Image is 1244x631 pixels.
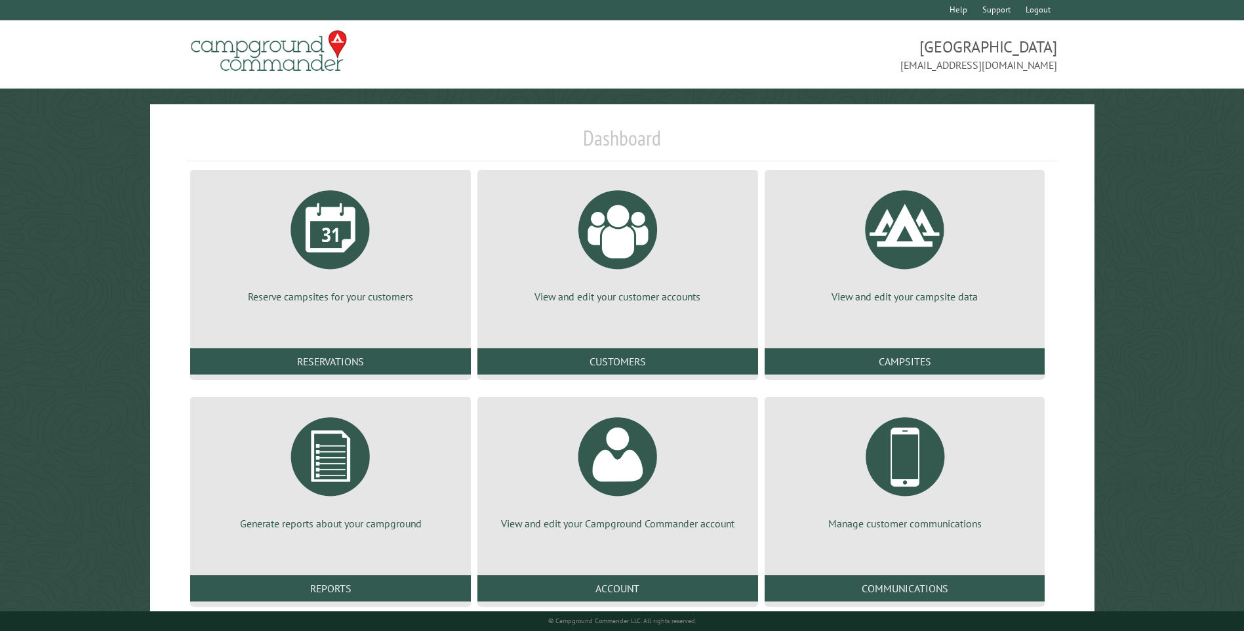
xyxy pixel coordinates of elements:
[190,348,471,375] a: Reservations
[206,516,455,531] p: Generate reports about your campground
[765,348,1045,375] a: Campsites
[493,516,742,531] p: View and edit your Campground Commander account
[206,407,455,531] a: Generate reports about your campground
[548,617,696,625] small: © Campground Commander LLC. All rights reserved.
[780,289,1030,304] p: View and edit your campsite data
[493,180,742,304] a: View and edit your customer accounts
[187,125,1056,161] h1: Dashboard
[780,516,1030,531] p: Manage customer communications
[477,575,758,601] a: Account
[206,289,455,304] p: Reserve campsites for your customers
[187,26,351,77] img: Campground Commander
[206,180,455,304] a: Reserve campsites for your customers
[477,348,758,375] a: Customers
[780,407,1030,531] a: Manage customer communications
[493,289,742,304] p: View and edit your customer accounts
[190,575,471,601] a: Reports
[493,407,742,531] a: View and edit your Campground Commander account
[765,575,1045,601] a: Communications
[622,36,1057,73] span: [GEOGRAPHIC_DATA] [EMAIL_ADDRESS][DOMAIN_NAME]
[780,180,1030,304] a: View and edit your campsite data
